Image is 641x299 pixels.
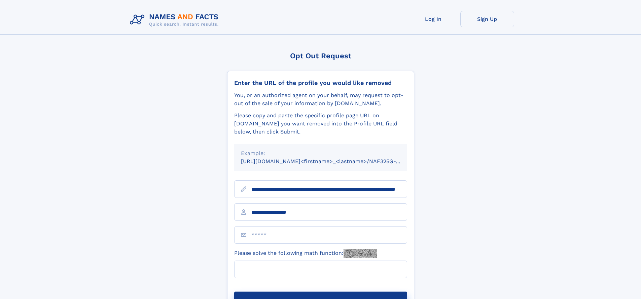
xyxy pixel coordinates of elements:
[234,91,407,108] div: You, or an authorized agent on your behalf, may request to opt-out of the sale of your informatio...
[241,149,400,157] div: Example:
[241,158,420,165] small: [URL][DOMAIN_NAME]<firstname>_<lastname>/NAF325G-xxxxxxxx
[234,249,377,258] label: Please solve the following math function:
[227,52,414,60] div: Opt Out Request
[406,11,460,27] a: Log In
[234,79,407,87] div: Enter the URL of the profile you would like removed
[234,112,407,136] div: Please copy and paste the specific profile page URL on [DOMAIN_NAME] you want removed into the Pr...
[460,11,514,27] a: Sign Up
[127,11,224,29] img: Logo Names and Facts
